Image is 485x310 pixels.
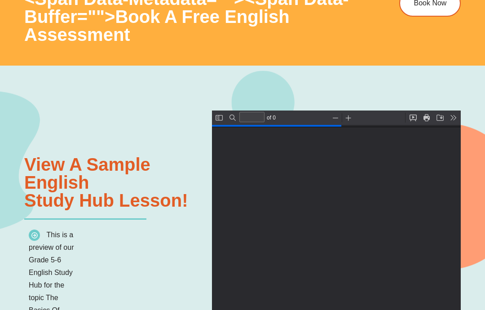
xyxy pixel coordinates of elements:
h3: View a sample english Study Hub lesson! [24,156,212,210]
img: icon-list.png [29,230,40,241]
span: of ⁨0⁩ [53,1,67,13]
iframe: Chat Widget [331,208,485,310]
